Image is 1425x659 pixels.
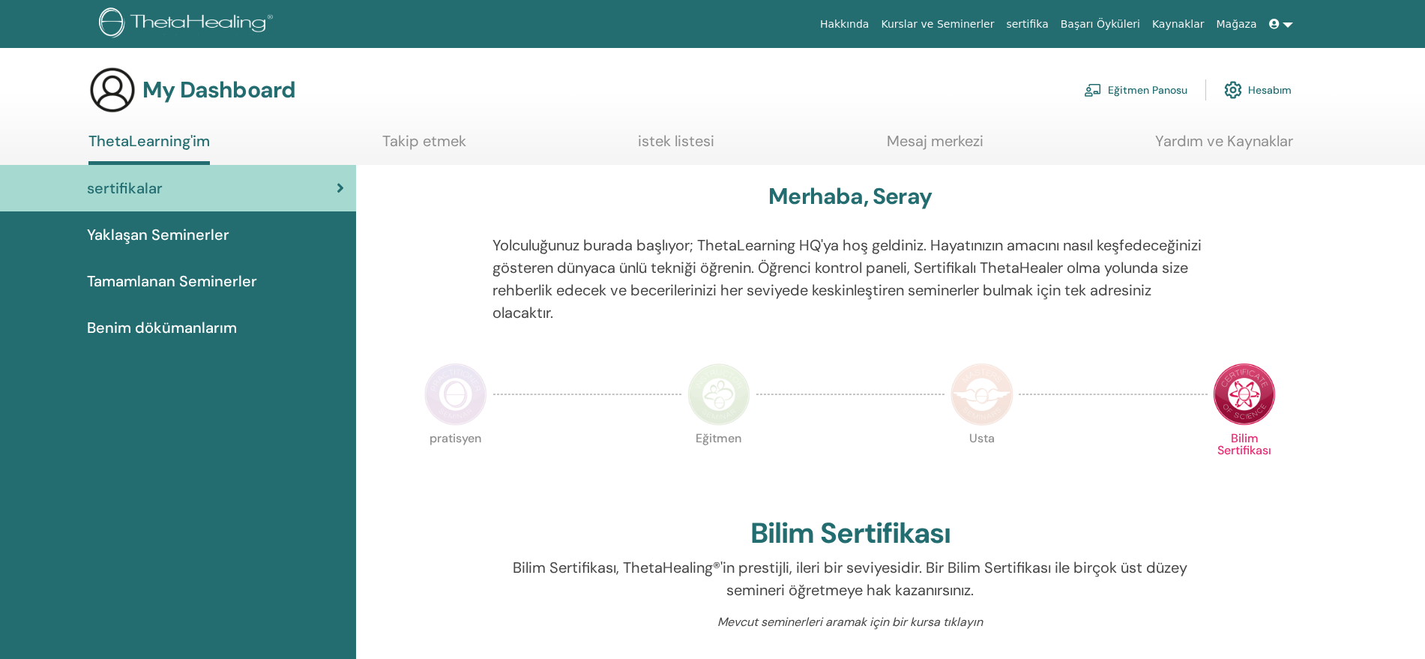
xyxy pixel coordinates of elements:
a: Başarı Öyküleri [1055,10,1146,38]
img: chalkboard-teacher.svg [1084,83,1102,97]
span: Yaklaşan Seminerler [87,223,229,246]
h3: My Dashboard [142,76,295,103]
img: cog.svg [1224,77,1242,103]
p: Mevcut seminerleri aramak için bir kursa tıklayın [492,613,1208,631]
a: istek listesi [638,132,714,161]
a: Hesabım [1224,73,1292,106]
img: Master [950,363,1013,426]
img: Instructor [687,363,750,426]
p: Usta [950,433,1013,496]
span: sertifikalar [87,177,163,199]
img: generic-user-icon.jpg [88,66,136,114]
p: Bilim Sertifikası, ThetaHealing®'in prestijli, ileri bir seviyesidir. Bir Bilim Sertifikası ile b... [492,556,1208,601]
a: ThetaLearning'im [88,132,210,165]
img: Practitioner [424,363,487,426]
h2: Bilim Sertifikası [750,517,950,551]
a: Eğitmen Panosu [1084,73,1187,106]
p: Bilim Sertifikası [1213,433,1276,496]
span: Tamamlanan Seminerler [87,270,257,292]
a: Mesaj merkezi [887,132,983,161]
p: pratisyen [424,433,487,496]
img: Certificate of Science [1213,363,1276,426]
h3: Merhaba, Seray [768,183,932,210]
a: sertifika [1000,10,1054,38]
a: Kaynaklar [1146,10,1211,38]
p: Eğitmen [687,433,750,496]
a: Yardım ve Kaynaklar [1155,132,1293,161]
a: Hakkında [814,10,876,38]
p: Yolculuğunuz burada başlıyor; ThetaLearning HQ'ya hoş geldiniz. Hayatınızın amacını nasıl keşfede... [492,234,1208,324]
span: Benim dökümanlarım [87,316,237,339]
a: Takip etmek [382,132,466,161]
a: Kurslar ve Seminerler [875,10,1000,38]
img: logo.png [99,7,278,41]
a: Mağaza [1210,10,1262,38]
